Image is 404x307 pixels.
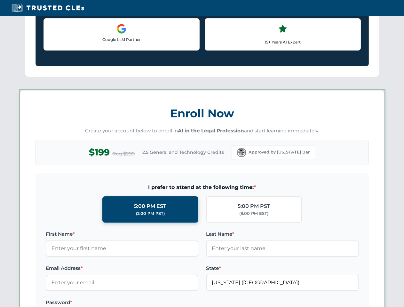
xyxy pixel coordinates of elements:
input: Florida (FL) [206,275,359,291]
div: (2:00 PM PST) [136,210,165,217]
label: First Name [46,230,198,238]
label: Password [46,299,198,306]
input: Enter your last name [206,240,359,256]
span: $199 [89,145,110,160]
span: I prefer to attend at the following time: [46,183,359,192]
input: Enter your first name [46,240,198,256]
input: Enter your email [46,275,198,291]
div: (8:00 PM EST) [239,210,268,217]
span: Approved by [US_STATE] Bar [249,149,310,155]
strong: AI in the Legal Profession [178,128,244,134]
img: Florida Bar [237,148,246,157]
label: State [206,264,359,272]
img: Trusted CLEs [10,3,86,13]
p: Create your account below to enroll in and start learning immediately. [36,127,369,135]
p: Google LLM Partner [49,36,194,43]
div: 5:00 PM PST [238,202,270,210]
label: Email Address [46,264,198,272]
div: 5:00 PM EST [134,202,166,210]
span: 2.5 General and Technology Credits [142,149,224,156]
label: Last Name [206,230,359,238]
p: 15+ Years AI Expert [210,39,355,45]
h3: Enroll Now [36,103,369,123]
img: Google [116,24,127,34]
span: Reg $299 [112,150,135,158]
